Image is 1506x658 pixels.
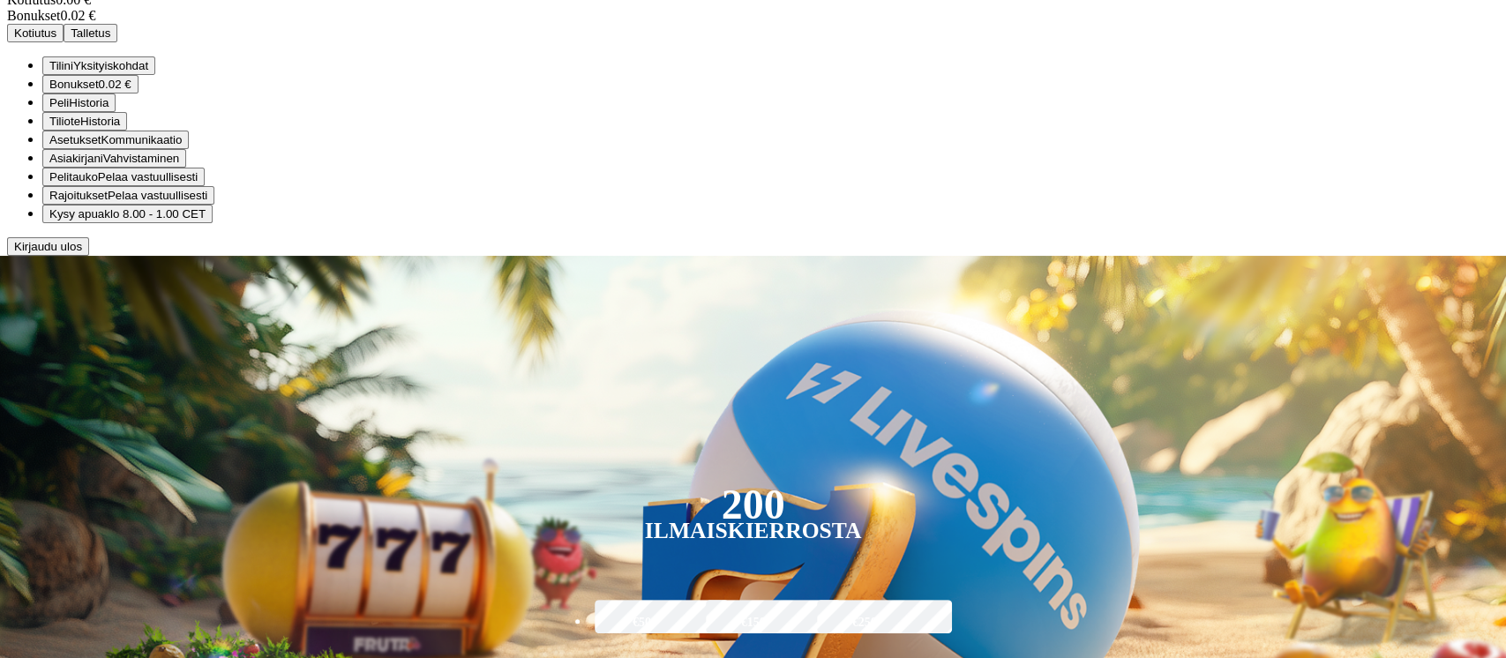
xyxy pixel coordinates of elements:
[42,112,127,131] button: transactions iconTilioteHistoria
[813,597,916,648] label: €250
[7,237,89,256] button: Kirjaudu ulos
[49,152,103,165] span: Asiakirjani
[42,131,189,149] button: toggle iconAsetuksetKommunikaatio
[7,8,60,23] span: Bonukset
[49,207,104,221] span: Kysy apua
[14,240,82,253] span: Kirjaudu ulos
[49,115,80,128] span: Tiliote
[99,78,131,91] span: 0.02 €
[590,597,693,648] label: €50
[101,133,183,146] span: Kommunikaatio
[42,186,214,205] button: limits iconRajoituksetPelaa vastuullisesti
[73,59,148,72] span: Yksityiskohdat
[42,205,213,223] button: headphones iconKysy apuaklo 8.00 - 1.00 CET
[7,24,64,42] button: Kotiutus
[49,189,108,202] span: Rajoitukset
[42,149,186,168] button: document iconAsiakirjaniVahvistaminen
[80,115,120,128] span: Historia
[42,93,116,112] button: history iconPeliHistoria
[7,8,1499,24] div: 0.02 €
[42,75,139,93] button: smiley iconBonukset0.02 €
[645,520,862,542] div: Ilmaiskierrosta
[49,96,69,109] span: Peli
[49,133,101,146] span: Asetukset
[701,597,805,648] label: €150
[103,152,179,165] span: Vahvistaminen
[98,170,198,183] span: Pelaa vastuullisesti
[49,78,99,91] span: Bonukset
[104,207,206,221] span: klo 8.00 - 1.00 CET
[14,26,56,40] span: Kotiutus
[42,56,155,75] button: user-circle iconTiliniYksityiskohdat
[49,170,98,183] span: Pelitauko
[69,96,109,109] span: Historia
[108,189,207,202] span: Pelaa vastuullisesti
[42,168,205,186] button: clock iconPelitaukoPelaa vastuullisesti
[71,26,110,40] span: Talletus
[721,494,784,515] div: 200
[64,24,117,42] button: Talletus
[49,59,73,72] span: Tilini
